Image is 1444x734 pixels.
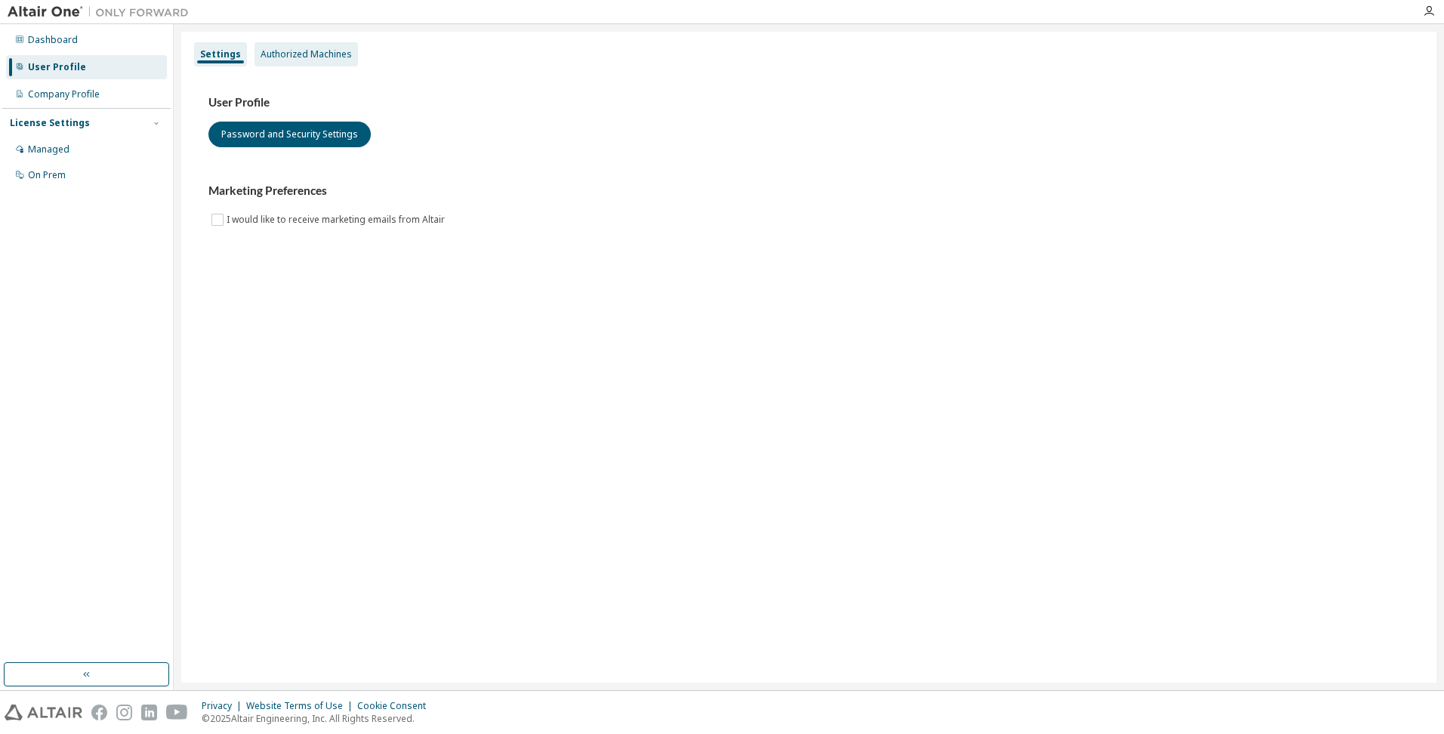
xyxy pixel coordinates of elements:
button: Password and Security Settings [208,122,371,147]
img: Altair One [8,5,196,20]
div: Company Profile [28,88,100,100]
div: Website Terms of Use [246,700,357,712]
img: facebook.svg [91,705,107,720]
div: User Profile [28,61,86,73]
img: altair_logo.svg [5,705,82,720]
div: Managed [28,143,69,156]
div: Authorized Machines [261,48,352,60]
p: © 2025 Altair Engineering, Inc. All Rights Reserved. [202,712,435,725]
div: Settings [200,48,241,60]
div: On Prem [28,169,66,181]
h3: Marketing Preferences [208,183,1409,199]
div: Dashboard [28,34,78,46]
img: youtube.svg [166,705,188,720]
div: Privacy [202,700,246,712]
div: License Settings [10,117,90,129]
h3: User Profile [208,95,1409,110]
img: instagram.svg [116,705,132,720]
div: Cookie Consent [357,700,435,712]
img: linkedin.svg [141,705,157,720]
label: I would like to receive marketing emails from Altair [227,211,448,229]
